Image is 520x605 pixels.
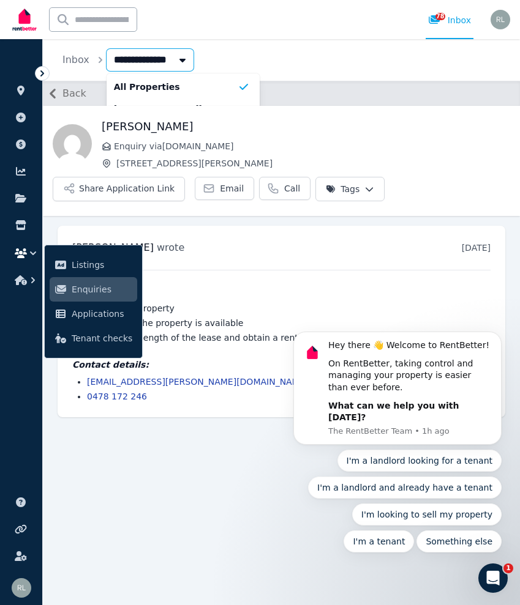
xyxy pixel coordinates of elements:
[114,140,510,152] span: Enquiry via [DOMAIN_NAME]
[43,39,208,81] nav: Breadcrumb
[50,277,137,302] a: Enquiries
[72,258,132,272] span: Listings
[315,177,385,201] button: Tags
[428,14,471,26] div: Inbox
[87,392,147,401] a: 0478 172 246
[10,4,39,35] img: RentBetter
[195,177,254,200] a: Email
[114,81,238,93] span: All Properties
[157,242,184,253] span: wrote
[478,563,508,593] iframe: Intercom live chat
[114,103,238,115] span: [STREET_ADDRESS][PERSON_NAME]
[72,331,132,346] span: Tenant checks
[62,54,89,65] a: Inbox
[53,124,92,163] img: Angela Nelson
[435,13,445,20] span: 78
[62,86,86,101] span: Back
[72,306,132,321] span: Applications
[72,242,154,253] span: [PERSON_NAME]
[116,157,510,169] span: [STREET_ADDRESS][PERSON_NAME]
[50,326,137,351] a: Tenant checks
[72,282,132,297] span: Enquiries
[50,302,137,326] a: Applications
[53,177,185,201] button: Share Application Link
[503,563,513,573] span: 1
[72,358,491,371] h4: Contact details:
[43,84,86,103] button: Back
[259,177,311,200] a: Call
[491,10,510,29] img: Rob Leonard
[102,118,510,135] h1: [PERSON_NAME]
[326,183,360,195] span: Tags
[220,182,244,195] span: Email
[87,377,308,387] a: [EMAIL_ADDRESS][PERSON_NAME][DOMAIN_NAME]
[50,253,137,277] a: Listings
[275,225,520,572] iframe: Intercom notifications message
[284,182,300,195] span: Call
[12,578,31,598] img: Rob Leonard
